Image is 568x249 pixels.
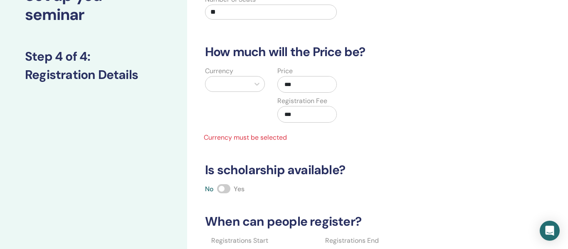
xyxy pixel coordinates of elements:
h3: How much will the Price be? [200,44,499,59]
label: Price [277,66,293,76]
div: Open Intercom Messenger [540,221,560,241]
label: Registration Fee [277,96,327,106]
h3: Is scholarship available? [200,163,499,178]
span: No [205,185,214,193]
label: Registrations Start [211,236,268,246]
h3: When can people register? [200,214,499,229]
span: Yes [234,185,244,193]
label: Registrations End [325,236,379,246]
label: Currency [205,66,233,76]
h3: Step 4 of 4 : [25,49,162,64]
h3: Registration Details [25,67,162,82]
span: Currency must be selected [199,133,343,143]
